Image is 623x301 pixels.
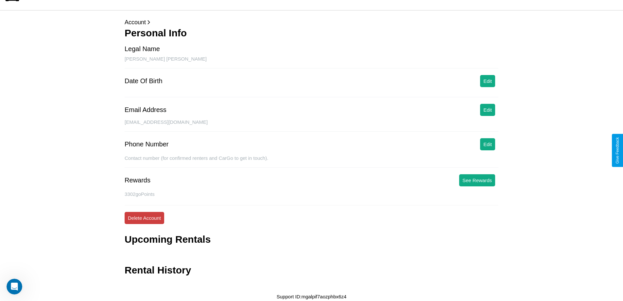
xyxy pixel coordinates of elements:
[277,292,346,301] p: Support ID: mgalpif7aozphbx6z4
[125,56,498,68] div: [PERSON_NAME] [PERSON_NAME]
[125,45,160,53] div: Legal Name
[125,234,211,245] h3: Upcoming Rentals
[459,174,495,186] button: See Rewards
[125,141,169,148] div: Phone Number
[480,138,495,150] button: Edit
[125,28,498,39] h3: Personal Info
[125,155,498,168] div: Contact number (for confirmed renters and CarGo to get in touch).
[125,106,166,114] div: Email Address
[615,137,620,164] div: Give Feedback
[125,190,498,198] p: 3302 goPoints
[480,75,495,87] button: Edit
[125,119,498,132] div: [EMAIL_ADDRESS][DOMAIN_NAME]
[125,265,191,276] h3: Rental History
[480,104,495,116] button: Edit
[125,17,498,28] p: Account
[7,279,22,294] iframe: Intercom live chat
[125,212,164,224] button: Delete Account
[125,177,150,184] div: Rewards
[125,77,163,85] div: Date Of Birth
